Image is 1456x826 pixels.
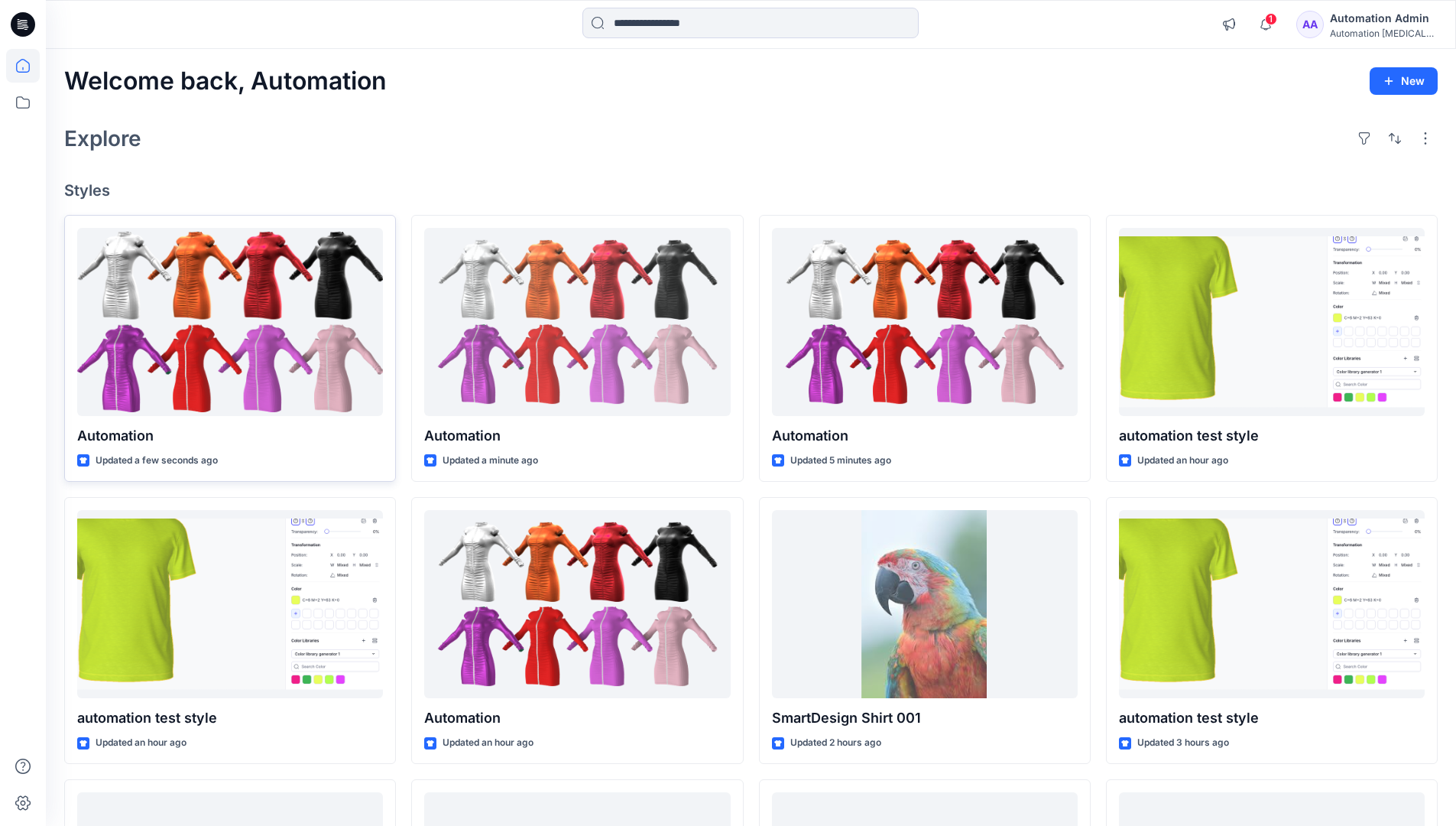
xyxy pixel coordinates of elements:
[1137,453,1228,469] p: Updated an hour ago
[1119,228,1425,417] a: automation test style
[1330,28,1437,39] div: Automation [MEDICAL_DATA]...
[790,453,891,469] p: Updated 5 minutes ago
[77,707,383,729] p: automation test style
[1137,735,1229,751] p: Updated 3 hours ago
[424,425,730,447] p: Automation
[772,228,1078,417] a: Automation
[1119,707,1425,729] p: automation test style
[443,735,533,751] p: Updated an hour ago
[1296,11,1324,38] div: AA
[424,707,730,729] p: Automation
[77,228,383,417] a: Automation
[77,510,383,699] a: automation test style
[424,510,730,699] a: Automation
[443,453,538,469] p: Updated a minute ago
[772,425,1078,447] p: Automation
[64,126,141,151] h2: Explore
[64,67,387,96] h2: Welcome back, Automation
[1370,67,1438,95] button: New
[424,228,730,417] a: Automation
[772,707,1078,729] p: SmartDesign Shirt 001
[1265,13,1277,25] span: 1
[77,425,383,447] p: Automation
[96,453,218,469] p: Updated a few seconds ago
[64,181,1438,200] h4: Styles
[1330,9,1437,28] div: Automation Admin
[1119,510,1425,699] a: automation test style
[1119,425,1425,447] p: automation test style
[772,510,1078,699] a: SmartDesign Shirt 001
[790,735,881,751] p: Updated 2 hours ago
[96,735,186,751] p: Updated an hour ago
